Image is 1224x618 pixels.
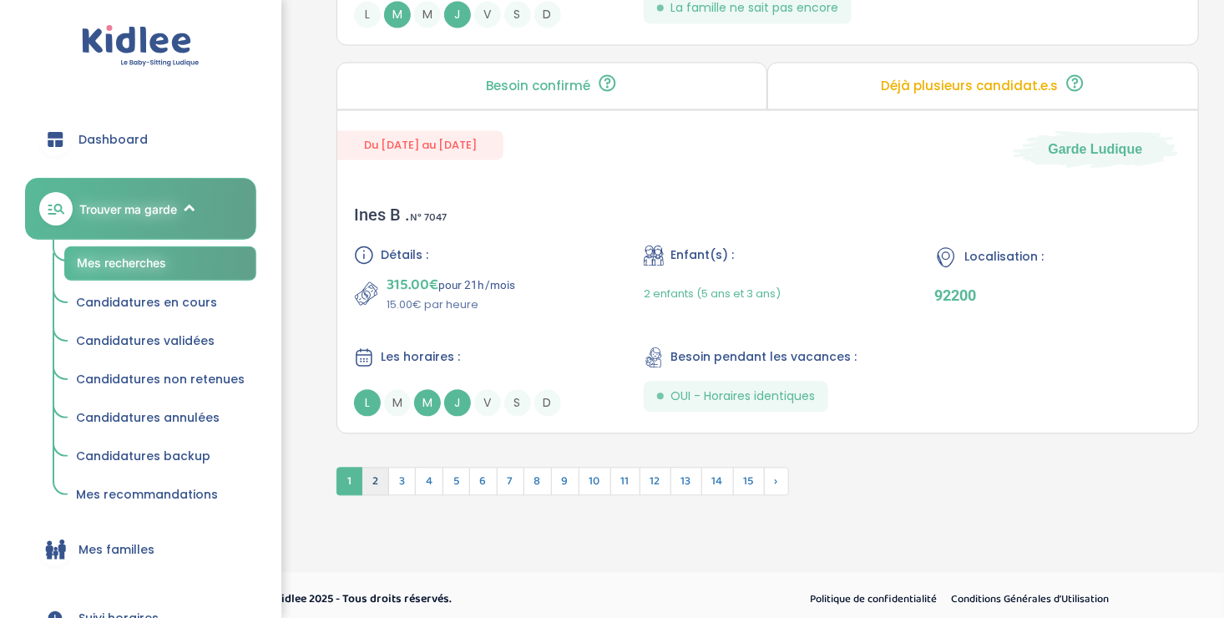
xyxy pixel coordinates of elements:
a: Mes familles [25,519,256,580]
span: 1 [336,467,362,495]
span: 315.00€ [387,273,438,296]
span: Mes recherches [77,256,166,270]
span: Candidatures validées [76,332,215,349]
a: Candidatures annulées [64,403,256,434]
span: D [534,1,561,28]
span: 4 [415,467,443,495]
span: M [384,1,411,28]
span: M [414,1,441,28]
a: Candidatures backup [64,441,256,473]
span: 6 [469,467,498,495]
p: pour 21h /mois [387,273,516,296]
span: 2 [362,467,389,495]
span: 11 [610,467,640,495]
span: Candidatures annulées [76,409,220,426]
span: Besoin pendant les vacances : [670,348,857,366]
img: logo.svg [82,25,200,68]
a: Dashboard [25,109,256,170]
span: 3 [388,467,416,495]
p: Besoin confirmé [486,79,590,93]
a: Mes recommandations [64,479,256,511]
span: 8 [523,467,552,495]
span: Détails : [381,246,428,264]
span: Garde Ludique [1049,139,1143,158]
span: Candidatures backup [76,448,210,464]
span: V [474,389,501,416]
span: Enfant(s) : [670,246,734,264]
span: 14 [701,467,734,495]
a: Trouver ma garde [25,178,256,240]
span: 10 [579,467,611,495]
p: © Kidlee 2025 - Tous droits réservés. [264,590,683,608]
span: L [354,1,381,28]
span: 5 [443,467,470,495]
p: Déjà plusieurs candidat.e.s [881,79,1058,93]
a: Candidatures validées [64,326,256,357]
span: J [444,1,471,28]
span: 7 [497,467,524,495]
a: Candidatures en cours [64,287,256,319]
a: Mes recherches [64,246,256,281]
span: Mes recommandations [76,486,218,503]
span: Les horaires : [381,348,460,366]
a: Candidatures non retenues [64,364,256,396]
span: Mes familles [78,541,154,559]
span: 9 [551,467,579,495]
span: D [534,389,561,416]
span: N° 7047 [410,209,447,226]
a: Conditions Générales d’Utilisation [946,589,1115,610]
p: 92200 [934,286,1181,304]
p: 15.00€ par heure [387,296,516,313]
span: Suivant » [764,467,789,495]
span: 13 [670,467,702,495]
div: Ines B . [354,205,447,225]
span: OUI - Horaires identiques [670,388,815,405]
span: L [354,389,381,416]
span: Localisation : [964,248,1044,266]
span: 2 enfants (5 ans et 3 ans) [644,286,781,301]
span: 15 [733,467,765,495]
span: Candidatures non retenues [76,371,245,388]
span: M [414,389,441,416]
span: S [504,1,531,28]
span: M [384,389,411,416]
span: V [474,1,501,28]
span: Candidatures en cours [76,294,217,311]
span: Trouver ma garde [79,200,177,218]
span: 12 [640,467,671,495]
a: Politique de confidentialité [805,589,943,610]
span: S [504,389,531,416]
span: Du [DATE] au [DATE] [337,130,503,160]
span: J [444,389,471,416]
span: Dashboard [78,131,148,149]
